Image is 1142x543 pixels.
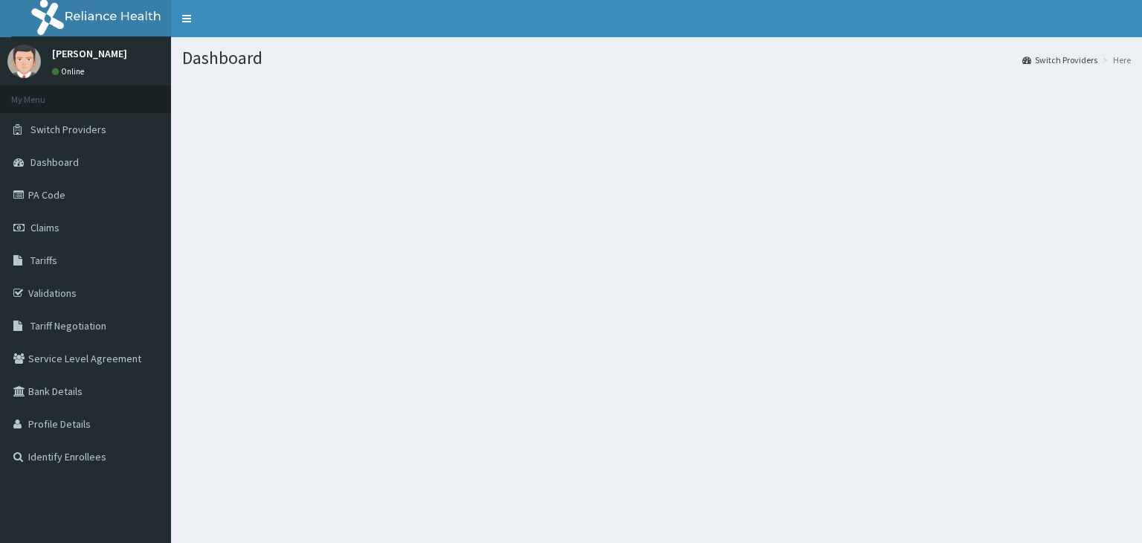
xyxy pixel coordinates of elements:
[1099,54,1131,66] li: Here
[182,48,1131,68] h1: Dashboard
[52,48,127,59] p: [PERSON_NAME]
[30,123,106,136] span: Switch Providers
[52,66,88,77] a: Online
[30,155,79,169] span: Dashboard
[1022,54,1097,66] a: Switch Providers
[30,221,59,234] span: Claims
[7,45,41,78] img: User Image
[30,319,106,332] span: Tariff Negotiation
[30,254,57,267] span: Tariffs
